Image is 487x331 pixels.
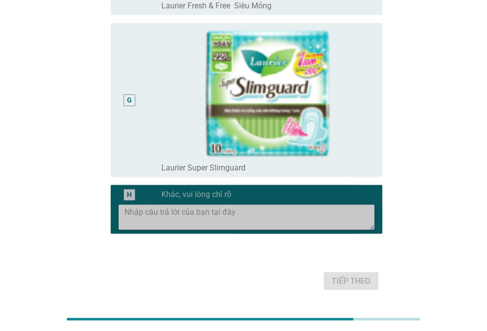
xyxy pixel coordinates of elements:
label: Khác, vui lòng chỉ rõ [161,190,231,199]
div: H [127,190,132,200]
label: Laurier Fresh & Free Siêu Mỏng [161,1,272,11]
label: Laurier Super Slimguard [161,163,245,173]
div: G [127,95,132,105]
img: b64f1e26-a1fe-4f0d-a814-d80132669798-image34.png [161,27,374,159]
